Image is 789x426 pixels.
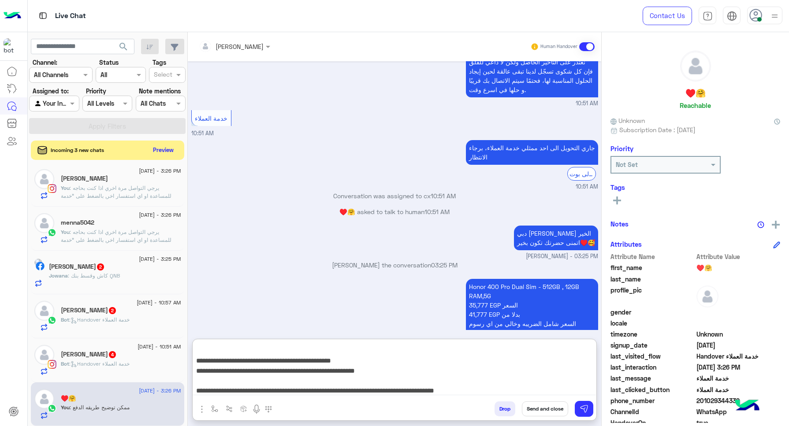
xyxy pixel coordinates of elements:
[696,341,781,350] span: 2025-04-22T18:13:36.429Z
[139,255,181,263] span: [DATE] - 3:25 PM
[61,185,181,263] span: يرجي التواصل مرة اخري اذا كنت بحاجه للمساعدة او اي استفسار اخر, بالضغط على "خدمة العملاء"مره اخرى...
[153,58,166,67] label: Tags
[696,352,781,361] span: Handover خدمة العملاء
[109,307,116,314] span: 2
[610,396,695,405] span: phone_number
[61,351,117,358] h5: Ziad Ibrahim
[109,351,116,358] span: 4
[696,363,781,372] span: 2025-08-12T12:26:18.7984633Z
[61,229,181,307] span: يرجي التواصل مرة اخري اذا كنت بحاجه للمساعدة او اي استفسار اخر, بالضغط على "خدمة العملاء"مره اخرى...
[4,38,19,54] img: 1403182699927242
[424,208,450,215] span: 10:51 AM
[237,401,251,416] button: create order
[757,221,764,228] img: notes
[55,10,86,22] p: Live Chat
[610,407,695,416] span: ChannelId
[48,360,56,369] img: Instagram
[466,140,598,165] p: 12/8/2025, 10:51 AM
[696,263,781,272] span: ♥️🤗
[69,360,130,367] span: : Handover خدمة العملاء
[696,407,781,416] span: 2
[696,396,781,405] span: 201029344339
[34,213,54,233] img: defaultAdmin.png
[769,11,780,22] img: profile
[685,88,706,98] h5: ♥️🤗
[69,316,130,323] span: : Handover خدمة العملاء
[4,7,21,25] img: Logo
[113,39,134,58] button: search
[610,240,642,248] h6: Attributes
[727,11,737,21] img: tab
[680,101,711,109] h6: Reachable
[610,341,695,350] span: signup_date
[29,118,186,134] button: Apply Filters
[61,316,69,323] span: Bot
[191,130,214,137] span: 10:51 AM
[526,252,598,261] span: [PERSON_NAME] - 03:25 PM
[36,262,45,270] img: Facebook
[138,343,181,351] span: [DATE] - 10:51 AM
[33,86,69,96] label: Assigned to:
[610,385,695,394] span: last_clicked_button
[33,58,57,67] label: Channel:
[610,252,695,261] span: Attribute Name
[139,167,181,175] span: [DATE] - 3:26 PM
[610,374,695,383] span: last_message
[68,272,120,279] span: كاش وقسط بنك QNB
[49,272,68,279] span: Jowana
[703,11,713,21] img: tab
[495,401,515,416] button: Drop
[610,263,695,272] span: first_name
[610,307,695,317] span: gender
[610,144,633,152] h6: Priority
[610,319,695,328] span: locale
[208,401,222,416] button: select flow
[197,404,207,415] img: send attachment
[61,219,94,226] h5: menna5042
[619,125,696,134] span: Subscription Date : [DATE]
[610,274,695,284] span: last_name
[48,404,56,413] img: WhatsApp
[466,45,598,97] p: 12/8/2025, 10:51 AM
[696,330,781,339] span: Unknown
[34,301,54,321] img: defaultAdmin.png
[137,299,181,307] span: [DATE] - 10:57 AM
[139,86,181,96] label: Note mentions
[49,263,105,270] h5: Jowana Adel
[99,58,119,67] label: Status
[567,167,596,181] div: الرجوع الى بوت
[696,307,781,317] span: null
[191,207,598,216] p: ♥️🤗 asked to talk to human
[34,259,42,267] img: picture
[61,360,69,367] span: Bot
[61,395,76,402] h5: ♥️🤗
[70,404,130,411] span: ممكن توضيح طريقه الدفع
[576,100,598,108] span: 10:51 AM
[540,43,577,50] small: Human Handover
[696,252,781,261] span: Attribute Value
[34,389,54,409] img: defaultAdmin.png
[48,228,56,237] img: WhatsApp
[681,51,711,81] img: defaultAdmin.png
[61,185,70,191] span: You
[149,144,178,156] button: Preview
[696,374,781,383] span: خدمة العملاء
[240,405,247,412] img: create order
[48,316,56,325] img: WhatsApp
[696,285,718,307] img: defaultAdmin.png
[37,10,48,21] img: tab
[61,175,108,182] h5: Ahmed jarhii
[191,191,598,200] p: Conversation was assigned to cx
[222,401,237,416] button: Trigger scenario
[251,404,262,415] img: send voice note
[226,405,233,412] img: Trigger scenario
[466,279,598,341] p: 12/8/2025, 3:26 PM
[732,391,763,422] img: hulul-logo.png
[61,404,70,411] span: You
[153,70,172,81] div: Select
[610,183,780,191] h6: Tags
[34,169,54,189] img: defaultAdmin.png
[265,406,272,413] img: make a call
[610,352,695,361] span: last_visited_flow
[699,7,716,25] a: tab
